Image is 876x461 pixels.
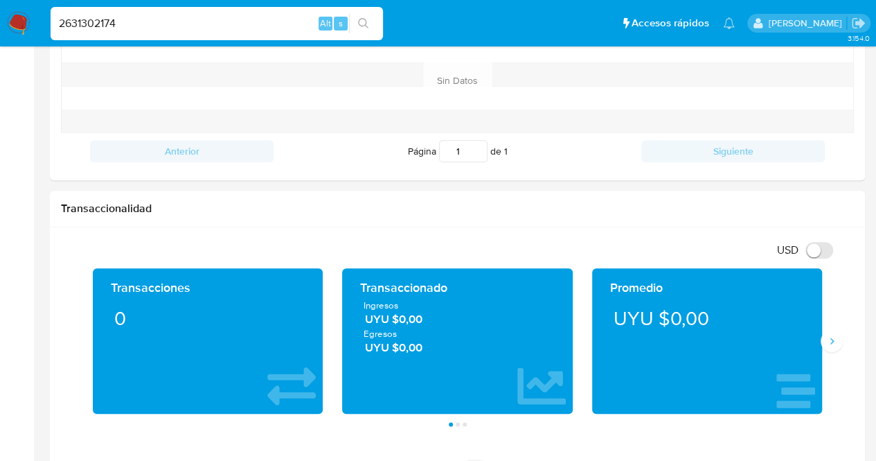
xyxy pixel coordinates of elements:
[851,16,866,31] a: Salir
[723,17,735,29] a: Notificaciones
[349,14,377,33] button: search-icon
[339,17,343,30] span: s
[641,140,825,162] button: Siguiente
[768,17,846,30] p: agostina.bazzano@mercadolibre.com
[90,140,274,162] button: Anterior
[320,17,331,30] span: Alt
[51,15,383,33] input: Buscar usuario o caso...
[847,33,869,44] span: 3.154.0
[632,16,709,31] span: Accesos rápidos
[408,140,508,162] span: Página de
[504,144,508,158] span: 1
[61,202,854,216] h1: Transaccionalidad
